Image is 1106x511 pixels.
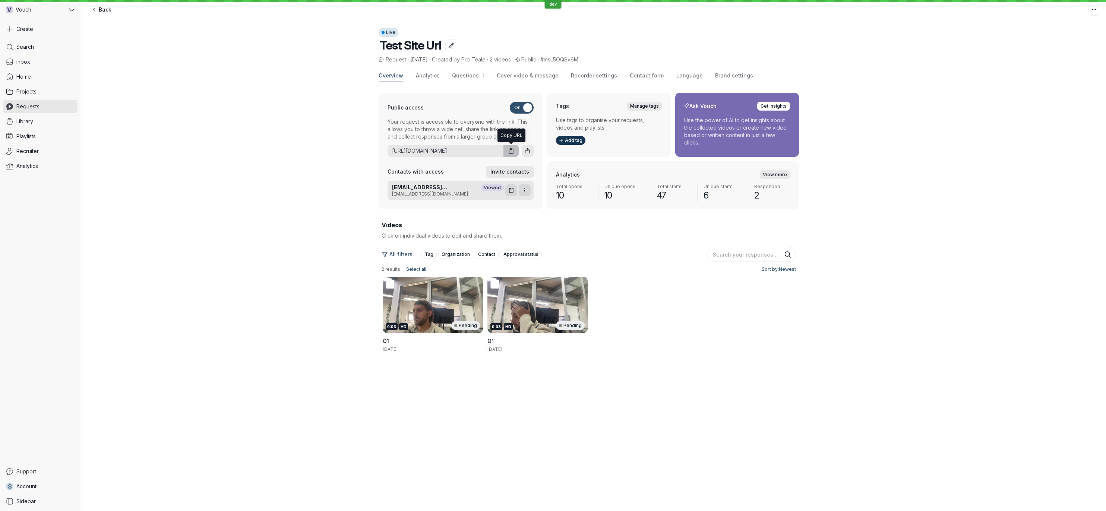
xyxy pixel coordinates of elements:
span: Cover video & message [497,72,559,79]
a: Manage tags [627,102,662,111]
button: Copy request link [505,184,517,196]
h2: Tags [556,102,569,110]
span: Inbox [16,58,30,66]
span: Request [379,56,406,63]
span: Recorder settings [571,72,617,79]
button: All filters [382,248,417,260]
a: Analytics [3,159,78,173]
span: 1 [479,72,484,79]
button: Invite contacts [486,166,534,178]
span: All filters [389,251,413,258]
span: Invite contacts [490,168,529,175]
a: View more [760,170,790,179]
span: Vouch [16,6,31,13]
span: Unique starts [704,184,742,190]
a: Inbox [3,55,78,69]
a: Playlists [3,130,78,143]
span: Overview [379,72,403,79]
span: Sidebar [16,498,36,505]
span: #msL5OQSv6M [540,56,578,63]
button: Create [3,22,78,36]
p: Use tags to organise your requests, videos and playlists. [556,117,662,131]
span: Organization [442,251,470,258]
span: Questions [452,72,479,79]
p: Your request is accessible to everyone with the link. This allows you to throw a wide net, share ... [388,118,534,140]
span: 47 [657,190,691,201]
span: Create [16,25,33,33]
a: Sidebar [3,495,78,508]
span: Responded [754,184,790,190]
a: Requests [3,100,78,113]
span: Q1 [487,338,494,344]
span: Get insights [761,102,787,110]
button: Share [522,145,534,157]
a: Home [3,70,78,83]
span: Select all [406,266,426,273]
p: Click on individual videos to edit and share them. [382,232,584,239]
span: Contact [478,251,495,258]
span: Analytics [416,72,440,79]
span: Total opens [556,184,592,190]
button: Edit title [445,39,457,51]
div: Vouch [3,3,67,16]
span: 6 [704,190,742,201]
button: Sort by:Newest [759,265,796,274]
a: [URL][DOMAIN_NAME] [388,147,500,155]
button: Search [784,251,791,258]
span: [EMAIL_ADDRESS][DOMAIN_NAME] [392,191,504,197]
div: 0:03 [386,323,398,330]
span: Recruiter [16,147,39,155]
span: Projects [16,88,37,95]
span: Created by Pro Teale [432,56,486,63]
div: HD [399,323,408,330]
h2: Analytics [556,171,580,178]
h3: Public access [388,104,424,111]
a: Search [3,40,78,54]
span: 2 [754,190,790,201]
div: Pending [451,321,480,330]
span: · [511,56,515,63]
span: Total starts [657,184,691,190]
span: Q1 [383,338,389,344]
span: V [7,6,12,13]
h2: Videos [382,221,796,229]
input: Search your responses... [707,247,796,262]
span: Analytics [16,162,38,170]
span: S [8,483,12,490]
span: Support [16,468,36,475]
a: Back [86,4,116,16]
a: Support [3,465,78,478]
span: Back [99,6,111,13]
button: VVouch [3,3,78,16]
span: [DATE] [383,346,398,352]
span: Playlists [16,133,36,140]
span: Unique opens [604,184,645,190]
span: Requests [16,103,39,110]
span: View more [763,171,787,178]
button: Select all [403,265,429,274]
div: HD [504,323,513,330]
span: · [536,56,540,63]
span: 10 [556,190,592,201]
span: Live [386,28,395,37]
span: · [406,56,410,63]
div: Viewed [481,184,504,191]
button: Tag [421,250,437,259]
span: Approval status [503,251,538,258]
a: Recruiter [3,145,78,158]
a: Library [3,115,78,128]
span: [DATE] [487,346,502,352]
span: · [428,56,432,63]
span: Public [521,56,536,63]
span: Language [676,72,703,79]
div: 0:03 [490,323,502,330]
span: 2 videos [490,56,511,63]
button: Get insights [757,102,790,111]
div: Pending [556,321,585,330]
span: Sort by: Newest [762,266,796,273]
span: Manage tags [630,102,659,110]
span: [EMAIL_ADDRESS][DOMAIN_NAME] [392,184,479,191]
h3: Contacts with access [388,168,444,175]
span: · [486,56,490,63]
span: Search [16,43,34,51]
